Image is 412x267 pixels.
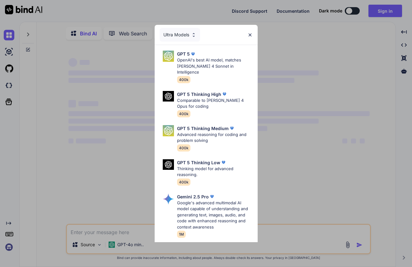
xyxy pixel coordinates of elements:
img: premium [229,125,235,131]
span: 400k [177,110,190,117]
img: premium [220,159,227,165]
span: 400k [177,76,190,83]
img: Pick Models [163,193,174,205]
p: GPT 5 Thinking Medium [177,125,229,132]
p: Advanced reasoning for coding and problem solving [177,132,253,144]
p: Comparable to [PERSON_NAME] 4 Opus for coding [177,97,253,110]
img: Pick Models [163,125,174,136]
img: Pick Models [163,159,174,170]
img: Pick Models [163,51,174,62]
p: OpenAI's best AI model, matches [PERSON_NAME] 4 Sonnet in Intelligence [177,57,253,75]
p: Gemini 2.5 Pro [177,193,209,200]
p: Thinking model for advanced reasoning. [177,166,253,178]
img: close [247,32,253,38]
span: 1M [177,231,186,238]
span: 400k [177,179,190,186]
img: Pick Models [191,32,196,38]
img: premium [209,193,215,200]
p: GPT 5 [177,51,190,57]
div: Ultra Models [160,28,200,42]
img: Pick Models [163,91,174,102]
span: 400k [177,144,190,152]
p: Google's advanced multimodal AI model capable of understanding and generating text, images, audio... [177,200,253,230]
img: premium [190,51,196,57]
img: premium [221,91,227,97]
p: GPT 5 Thinking High [177,91,221,97]
p: GPT 5 Thinking Low [177,159,220,166]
